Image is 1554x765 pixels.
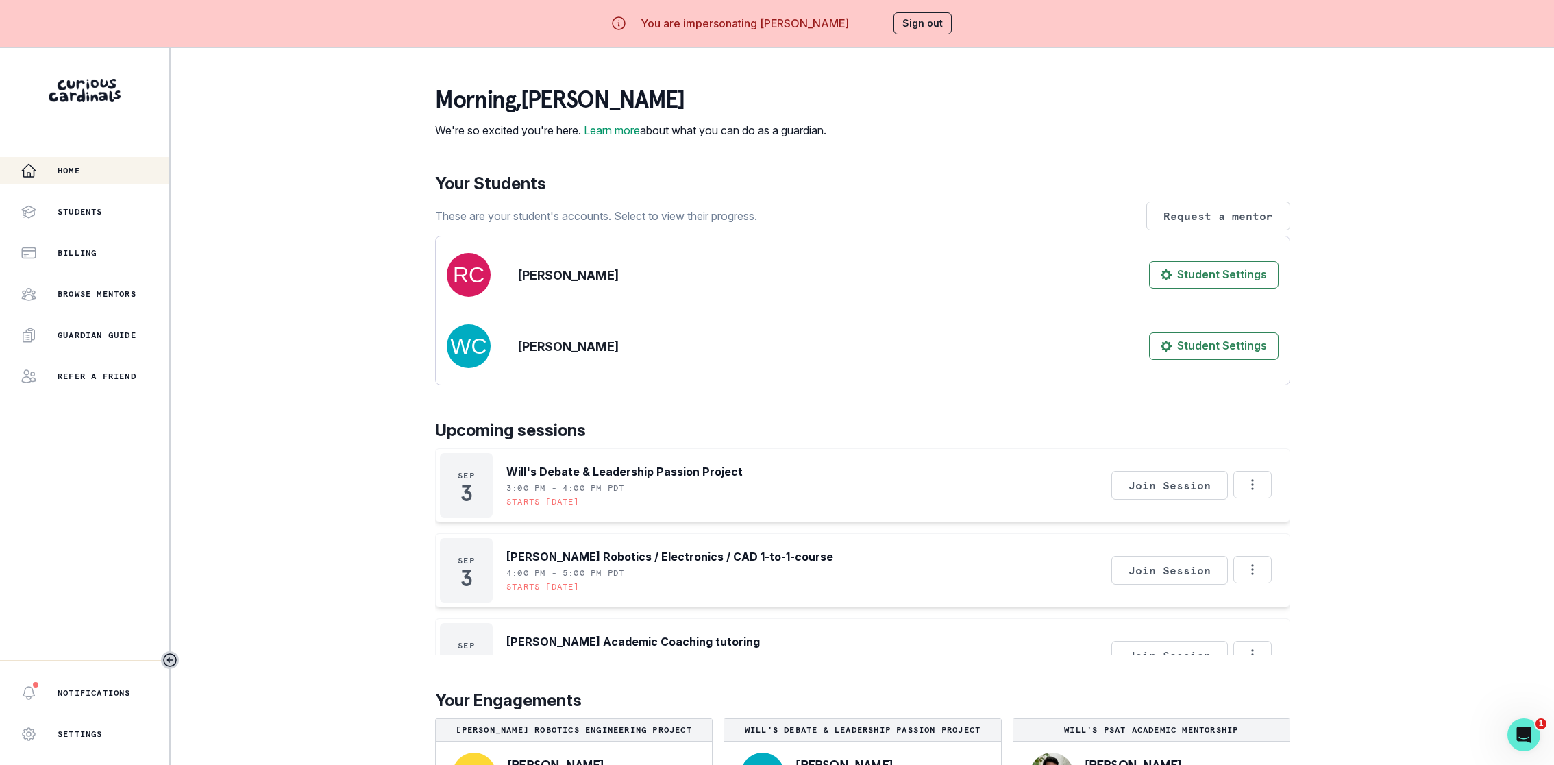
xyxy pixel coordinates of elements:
img: Curious Cardinals Logo [49,79,121,102]
button: Options [1233,471,1272,498]
button: Join Session [1111,641,1228,670]
iframe: Intercom live chat [1507,718,1540,751]
p: [PERSON_NAME] Robotics Engineering Project [441,725,706,736]
button: Request a mentor [1146,202,1290,230]
p: Will's Debate & Leadership Passion Project [730,725,995,736]
p: [PERSON_NAME] [518,266,619,284]
p: 4:00 PM - 5:00 PM PDT [506,568,624,579]
p: You are impersonating [PERSON_NAME] [641,15,849,32]
p: 3 [460,487,472,500]
p: Browse Mentors [58,289,136,300]
p: [PERSON_NAME] Academic Coaching tutoring [506,633,760,650]
img: svg [447,324,491,368]
p: Students [58,206,103,217]
p: Sep [458,555,475,566]
p: Upcoming sessions [435,418,1290,443]
p: Your Engagements [435,688,1290,713]
p: morning , [PERSON_NAME] [435,86,826,114]
button: Student Settings [1149,332,1279,360]
p: Will's PSAT Academic Mentorship [1019,725,1284,736]
p: We're so excited you're here. about what you can do as a guardian. [435,122,826,138]
p: Settings [58,729,103,740]
p: [PERSON_NAME] [518,337,619,356]
p: 3:00 PM - 4:00 PM PDT [506,483,624,494]
a: Learn more [584,123,640,137]
p: Will's Debate & Leadership Passion Project [506,463,743,480]
button: Options [1233,556,1272,583]
p: Sep [458,470,475,481]
p: Guardian Guide [58,330,136,341]
p: 3 [460,572,472,585]
button: Join Session [1111,471,1228,500]
span: 1 [1535,718,1546,729]
p: Home [58,165,80,176]
p: Your Students [435,171,1290,196]
p: Billing [58,247,97,258]
button: Sign out [893,12,952,34]
p: Starts [DATE] [506,496,580,507]
p: Starts [DATE] [506,581,580,592]
p: Sep [458,640,475,651]
p: 7:00 AM - 8:00 AM PDT [506,653,624,664]
p: Notifications [58,688,131,699]
button: Student Settings [1149,261,1279,289]
p: [PERSON_NAME] Robotics / Electronics / CAD 1-to-1-course [506,548,833,565]
button: Toggle sidebar [161,651,179,669]
button: Join Session [1111,556,1228,585]
p: Refer a friend [58,371,136,382]
button: Options [1233,641,1272,668]
p: These are your student's accounts. Select to view their progress. [435,208,757,224]
img: svg [447,253,491,297]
